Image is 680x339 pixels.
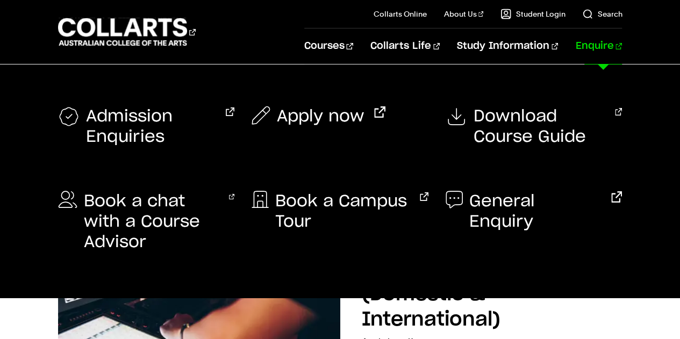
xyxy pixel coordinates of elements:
[58,191,235,253] a: Book a chat with a Course Advisor
[58,17,196,47] div: Go to homepage
[374,9,427,19] a: Collarts Online
[582,9,622,19] a: Search
[446,106,622,147] a: Download Course Guide
[304,28,353,64] a: Courses
[474,106,605,147] span: Download Course Guide
[469,191,602,232] span: General Enquiry
[86,106,217,147] span: Admission Enquiries
[252,106,385,127] a: Apply now
[370,28,440,64] a: Collarts Life
[457,28,558,64] a: Study Information
[275,191,410,232] span: Book a Campus Tour
[444,9,484,19] a: About Us
[252,191,428,232] a: Book a Campus Tour
[84,191,220,253] span: Book a chat with a Course Advisor
[277,106,364,127] span: Apply now
[362,259,531,329] h2: Direct Applicants (Domestic & International)
[500,9,565,19] a: Student Login
[575,28,622,64] a: Enquire
[58,106,235,147] a: Admission Enquiries
[446,191,622,232] a: General Enquiry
